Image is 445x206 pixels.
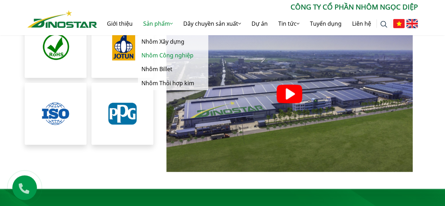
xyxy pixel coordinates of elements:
a: Nhôm Công nghiệp [138,49,208,62]
a: Nhôm Thỏi hợp kim [138,76,208,90]
img: English [406,19,418,28]
img: Tiếng Việt [393,19,405,28]
a: Nhôm Billet [138,62,208,76]
a: Nhôm Dinostar [27,9,97,27]
a: Tuyển dụng [305,12,347,35]
img: Nhôm Dinostar [27,10,97,28]
a: Liên hệ [347,12,376,35]
a: Dự án [246,12,273,35]
a: Nhôm Xây dựng [138,35,208,49]
a: Giới thiệu [102,12,138,35]
img: search [380,21,387,28]
a: Tin tức [273,12,305,35]
a: Dây chuyền sản xuất [178,12,246,35]
a: Sản phẩm [138,12,178,35]
p: CÔNG TY CỔ PHẦN NHÔM NGỌC DIỆP [97,2,418,12]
